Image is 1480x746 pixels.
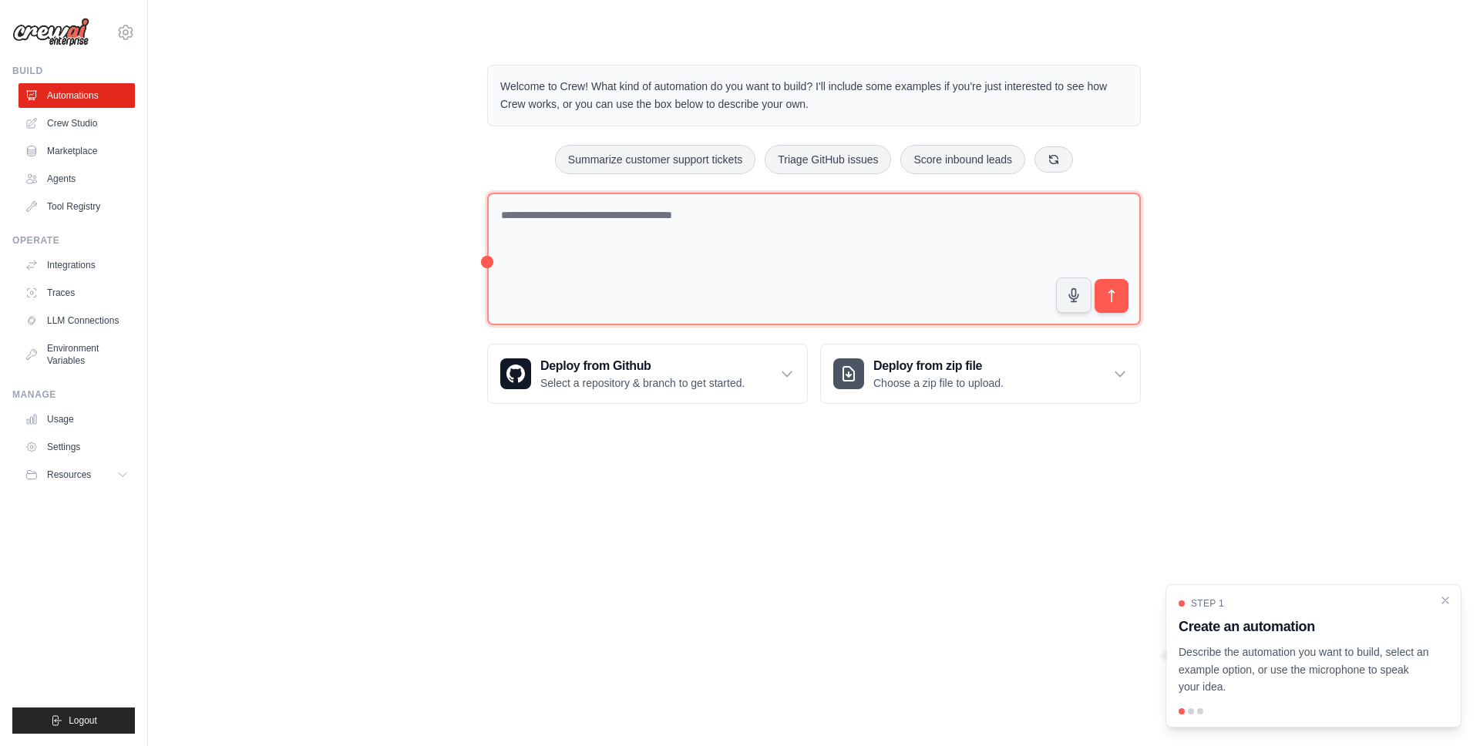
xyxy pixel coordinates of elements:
button: Triage GitHub issues [765,145,891,174]
p: Describe the automation you want to build, select an example option, or use the microphone to spe... [1179,644,1430,696]
button: Logout [12,707,135,734]
p: Select a repository & branch to get started. [540,375,745,391]
h3: Deploy from zip file [873,357,1004,375]
a: Agents [18,166,135,191]
a: Integrations [18,253,135,277]
img: Logo [12,18,89,47]
a: Automations [18,83,135,108]
button: Summarize customer support tickets [555,145,755,174]
a: Crew Studio [18,111,135,136]
a: Settings [18,435,135,459]
button: Close walkthrough [1439,594,1451,607]
p: Choose a zip file to upload. [873,375,1004,391]
span: Step 1 [1191,597,1224,610]
a: Usage [18,407,135,432]
a: Traces [18,281,135,305]
a: Tool Registry [18,194,135,219]
span: Resources [47,469,91,481]
a: Environment Variables [18,336,135,373]
button: Score inbound leads [900,145,1025,174]
iframe: Chat Widget [1403,672,1480,746]
div: Build [12,65,135,77]
h3: Deploy from Github [540,357,745,375]
div: Manage [12,388,135,401]
p: Welcome to Crew! What kind of automation do you want to build? I'll include some examples if you'... [500,78,1128,113]
div: Operate [12,234,135,247]
a: LLM Connections [18,308,135,333]
h3: Create an automation [1179,616,1430,637]
button: Resources [18,462,135,487]
span: Logout [69,714,97,727]
a: Marketplace [18,139,135,163]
